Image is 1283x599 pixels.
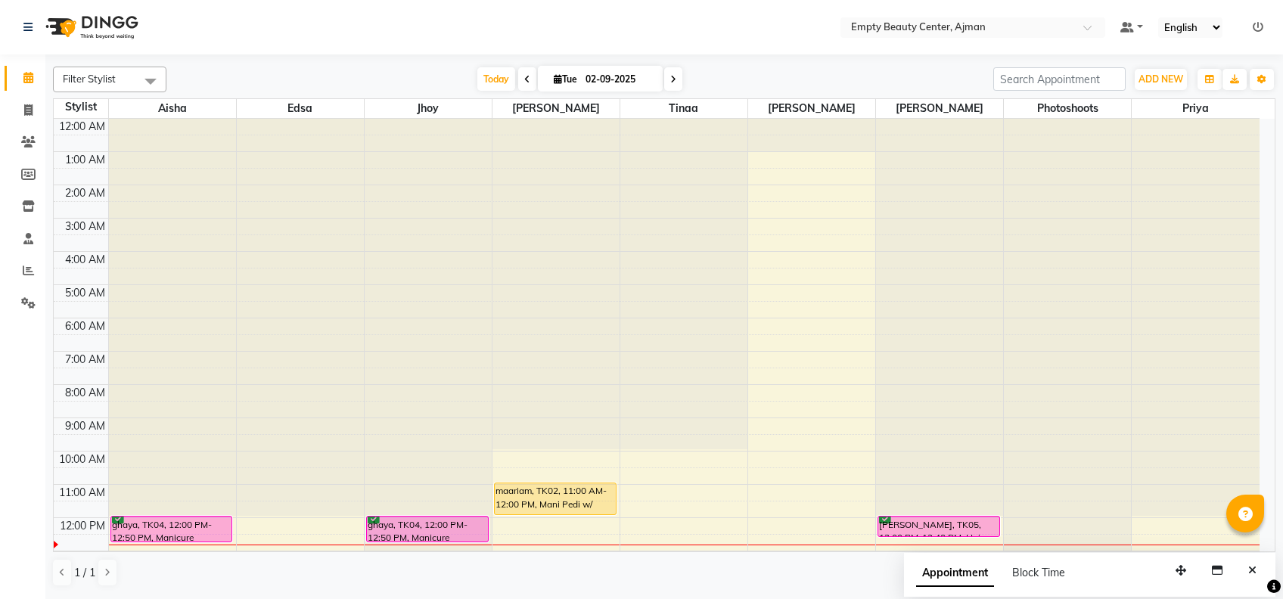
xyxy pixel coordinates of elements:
input: Search Appointment [993,67,1126,91]
span: Filter Stylist [63,73,116,85]
span: Tinaa [620,99,747,118]
div: 7:00 AM [62,352,108,368]
span: [PERSON_NAME] [876,99,1003,118]
div: 11:00 AM [56,485,108,501]
span: 1 / 1 [74,565,95,581]
div: 10:00 AM [56,452,108,467]
div: ghaya, TK04, 12:00 PM-12:50 PM, Manicure Pedicure [111,517,232,542]
div: 8:00 AM [62,385,108,401]
div: [PERSON_NAME], TK05, 12:00 PM-12:40 PM, Hair Treatment (Organic) [878,517,999,536]
div: 4:00 AM [62,252,108,268]
span: [PERSON_NAME] [748,99,875,118]
span: Block Time [1012,566,1065,579]
input: 2025-09-02 [581,68,657,91]
div: ghaya, TK04, 12:00 PM-12:50 PM, Manicure Pedicure [367,517,488,542]
span: Aisha [109,99,236,118]
span: [PERSON_NAME] [492,99,620,118]
div: 1:00 AM [62,152,108,168]
div: Stylist [54,99,108,115]
div: 3:00 AM [62,219,108,234]
div: 6:00 AM [62,318,108,334]
div: 1:00 PM [63,551,108,567]
span: jhoy [365,99,492,118]
div: maariam, TK02, 11:00 AM-12:00 PM, Mani Pedi w/ Normal Color [495,483,616,514]
iframe: chat widget [1219,538,1268,584]
span: Appointment [916,560,994,587]
span: Today [477,67,515,91]
span: Priya [1132,99,1260,118]
span: ADD NEW [1139,73,1183,85]
div: 9:00 AM [62,418,108,434]
div: 5:00 AM [62,285,108,301]
span: Edsa [237,99,364,118]
button: ADD NEW [1135,69,1187,90]
span: Photoshoots [1004,99,1131,118]
span: Tue [550,73,581,85]
div: 12:00 AM [56,119,108,135]
img: logo [39,6,142,48]
div: 12:00 PM [57,518,108,534]
div: 2:00 AM [62,185,108,201]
